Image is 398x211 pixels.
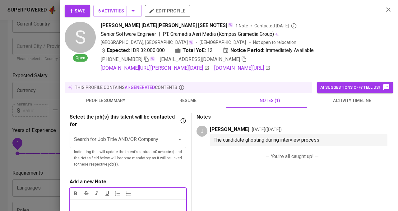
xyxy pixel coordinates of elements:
p: Indicating this will update the talent's status to , and the Notes field below will become mandat... [74,149,182,168]
span: Open [73,55,88,61]
span: Senior Software Engineer [101,31,156,37]
span: Save [70,7,85,15]
span: The candidate ghosting during interview process [214,137,319,143]
span: | [159,30,160,38]
svg: If you have a specific job in mind for the talent, indicate it here. This will change the talent'... [180,118,186,124]
div: Add a new Note [70,178,106,185]
span: AI-generated [125,85,155,90]
button: 6 Activities [93,5,142,17]
img: magic_wand.svg [150,56,155,61]
b: Expected: [107,47,130,54]
svg: By Batam recruiter [291,23,297,29]
img: magic_wand.svg [188,40,193,45]
p: [PERSON_NAME] [210,126,249,133]
div: [GEOGRAPHIC_DATA], [GEOGRAPHIC_DATA] [101,39,193,45]
span: [PHONE_NUMBER] [101,56,142,62]
span: AI suggestions off? Tell us! [320,84,390,91]
a: [DOMAIN_NAME][URL][PERSON_NAME][DATE] [101,64,209,72]
button: edit profile [145,5,190,17]
span: [DEMOGRAPHIC_DATA] [200,39,247,45]
span: [PERSON_NAME] [DATE][PERSON_NAME] [SEE NOTES] [101,22,227,29]
p: [DATE] ( [DATE] ) [252,126,282,133]
span: notes (1) [233,97,307,105]
b: Total YoE: [183,47,206,54]
span: activity timeline [315,97,389,105]
a: edit profile [145,8,190,13]
div: J [197,126,207,137]
div: IDR 32.000.000 [101,47,165,54]
button: AI suggestions off? Tell us! [317,82,393,93]
button: Save [65,5,90,17]
span: resume [150,97,225,105]
a: [DOMAIN_NAME][URL] [214,64,270,72]
span: 1 Note [235,23,248,29]
p: this profile contains contents [75,84,177,91]
p: — You’re all caught up! — [201,153,383,160]
b: Contacted [155,150,174,154]
p: Not open to relocation [253,39,296,45]
span: 6 Activities [98,7,137,15]
img: magic_wand.svg [228,22,233,27]
div: Immediately Available [223,47,314,54]
p: Notes [197,113,388,121]
span: edit profile [150,7,185,15]
span: Contacted [DATE] [254,23,297,29]
button: Open [175,135,184,144]
p: Select the job(s) this talent will be contacted for [70,113,179,128]
b: Notice Period: [230,47,264,54]
span: PT. Gramedia Asri Media (Kompas Gramedia Group) [163,31,274,37]
div: S [65,22,96,53]
span: profile summary [68,97,143,105]
span: [EMAIL_ADDRESS][DOMAIN_NAME] [160,56,240,62]
span: 12 [207,47,213,54]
